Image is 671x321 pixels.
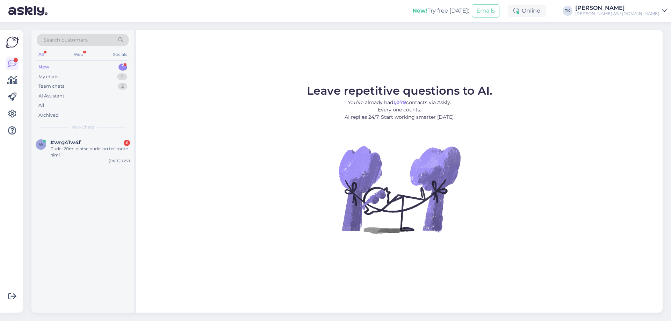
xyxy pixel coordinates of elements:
[72,124,94,130] span: New chats
[337,126,462,252] img: No Chat active
[37,50,45,59] div: All
[38,64,49,71] div: New
[43,36,88,44] span: Search customers
[118,83,127,90] div: 2
[575,5,667,16] a: [PERSON_NAME][PERSON_NAME] AS / [DOMAIN_NAME]
[412,7,427,14] b: New!
[38,93,64,100] div: AI Assistant
[307,99,492,121] p: You’ve already had contacts via Askly. Every one counts. AI replies 24/7. Start working smarter [...
[38,102,44,109] div: All
[508,5,546,17] div: Online
[39,142,43,147] span: w
[307,84,492,97] span: Leave repetitive questions to AI.
[118,64,127,71] div: 1
[117,73,127,80] div: 0
[109,158,130,163] div: [DATE] 13:59
[575,5,659,11] div: [PERSON_NAME]
[412,7,469,15] div: Try free [DATE]:
[472,4,499,17] button: Emails
[50,139,81,146] span: #wrg41w4f
[38,73,58,80] div: My chats
[72,50,85,59] div: Web
[393,99,406,105] b: 1,079
[38,83,64,90] div: Team chats
[111,50,129,59] div: Socials
[6,36,19,49] img: Askly Logo
[50,146,130,158] div: Pudel 20ml pintselpudel on teil toote nimi
[563,6,572,16] div: TK
[575,11,659,16] div: [PERSON_NAME] AS / [DOMAIN_NAME]
[38,112,59,119] div: Archived
[124,140,130,146] div: 6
